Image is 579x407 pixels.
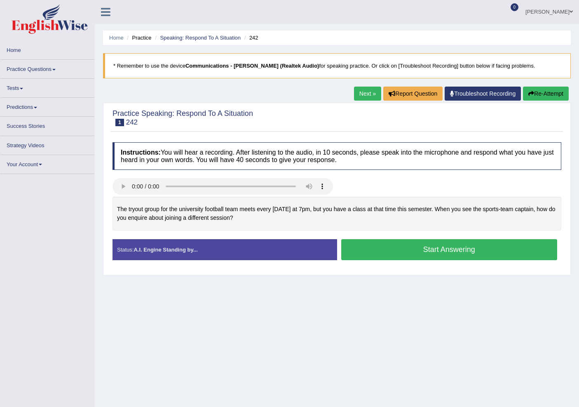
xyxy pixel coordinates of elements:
blockquote: * Remember to use the device for speaking practice. Or click on [Troubleshoot Recording] button b... [103,53,571,78]
a: Practice Questions [0,60,94,76]
button: Start Answering [341,239,558,260]
a: Predictions [0,98,94,114]
span: 0 [511,3,519,11]
a: Strategy Videos [0,136,94,152]
a: Tests [0,79,94,95]
li: Practice [125,34,151,42]
a: Home [0,41,94,57]
button: Report Question [383,87,443,101]
span: 1 [115,119,124,126]
h2: Practice Speaking: Respond To A Situation [113,110,253,126]
a: Speaking: Respond To A Situation [160,35,241,41]
b: Instructions: [121,149,161,156]
div: The tryout group for the university football team meets every [DATE] at 7pm, but you have a class... [113,197,561,230]
b: Communications - [PERSON_NAME] (Realtek Audio) [185,63,319,69]
button: Re-Attempt [523,87,569,101]
div: Status: [113,239,337,260]
strong: A.I. Engine Standing by... [134,247,197,253]
li: 242 [242,34,258,42]
a: Next » [354,87,381,101]
a: Success Stories [0,117,94,133]
h4: You will hear a recording. After listening to the audio, in 10 seconds, please speak into the mic... [113,142,561,170]
small: 242 [126,118,138,126]
a: Your Account [0,155,94,171]
a: Troubleshoot Recording [445,87,521,101]
a: Home [109,35,124,41]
